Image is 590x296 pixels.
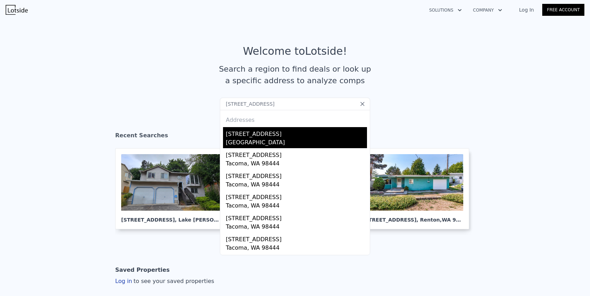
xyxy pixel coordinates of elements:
div: Addresses [223,110,367,127]
div: Log in [115,277,214,285]
div: Tacoma, WA 98444 [226,244,367,254]
div: Welcome to Lotside ! [243,45,347,58]
div: [STREET_ADDRESS] [226,211,367,223]
button: Solutions [424,4,467,17]
div: Recent Searches [115,126,475,148]
div: [STREET_ADDRESS] , Renton [363,211,463,223]
a: [STREET_ADDRESS], Renton,WA 98055 [357,148,475,229]
div: [STREET_ADDRESS] [226,190,367,202]
input: Search an address or region... [220,98,370,110]
img: Lotside [6,5,28,15]
a: Free Account [542,4,584,16]
button: Company [467,4,508,17]
div: [STREET_ADDRESS] [226,127,367,138]
div: [GEOGRAPHIC_DATA] [226,138,367,148]
div: Saved Properties [115,263,170,277]
div: Tacoma, WA 98444 [226,202,367,211]
div: [STREET_ADDRESS] [226,254,367,265]
div: [STREET_ADDRESS] [226,148,367,159]
div: Search a region to find deals or look up a specific address to analyze comps [216,63,374,86]
div: [STREET_ADDRESS] , Lake [PERSON_NAME] [121,211,222,223]
div: [STREET_ADDRESS] [226,232,367,244]
div: Tacoma, WA 98444 [226,180,367,190]
span: , WA 98055 [440,217,470,223]
span: to see your saved properties [132,278,214,284]
div: Tacoma, WA 98444 [226,159,367,169]
a: Log In [511,6,542,13]
div: [STREET_ADDRESS] [226,169,367,180]
a: [STREET_ADDRESS], Lake [PERSON_NAME] [115,148,233,229]
div: Tacoma, WA 98444 [226,223,367,232]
